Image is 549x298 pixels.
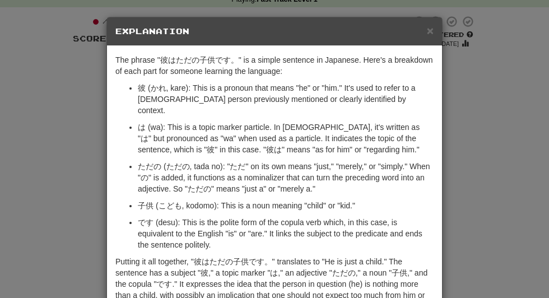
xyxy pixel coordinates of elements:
[138,122,434,155] p: は (wa): This is a topic marker particle. In [DEMOGRAPHIC_DATA], it's written as "は" but pronounce...
[115,54,434,77] p: The phrase "彼はただの子供です。" is a simple sentence in Japanese. Here's a breakdown of each part for som...
[427,25,434,36] button: Close
[138,200,434,211] p: 子供 (こども, kodomo): This is a noun meaning "child" or "kid."
[138,161,434,194] p: ただの (ただの, tada no): "ただ" on its own means "just," "merely," or "simply." When "の" is added, it fu...
[138,82,434,116] p: 彼 (かれ, kare): This is a pronoun that means "he" or "him." It's used to refer to a [DEMOGRAPHIC_DA...
[427,24,434,37] span: ×
[115,26,434,37] h5: Explanation
[138,217,434,250] p: です (desu): This is the polite form of the copula verb which, in this case, is equivalent to the E...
